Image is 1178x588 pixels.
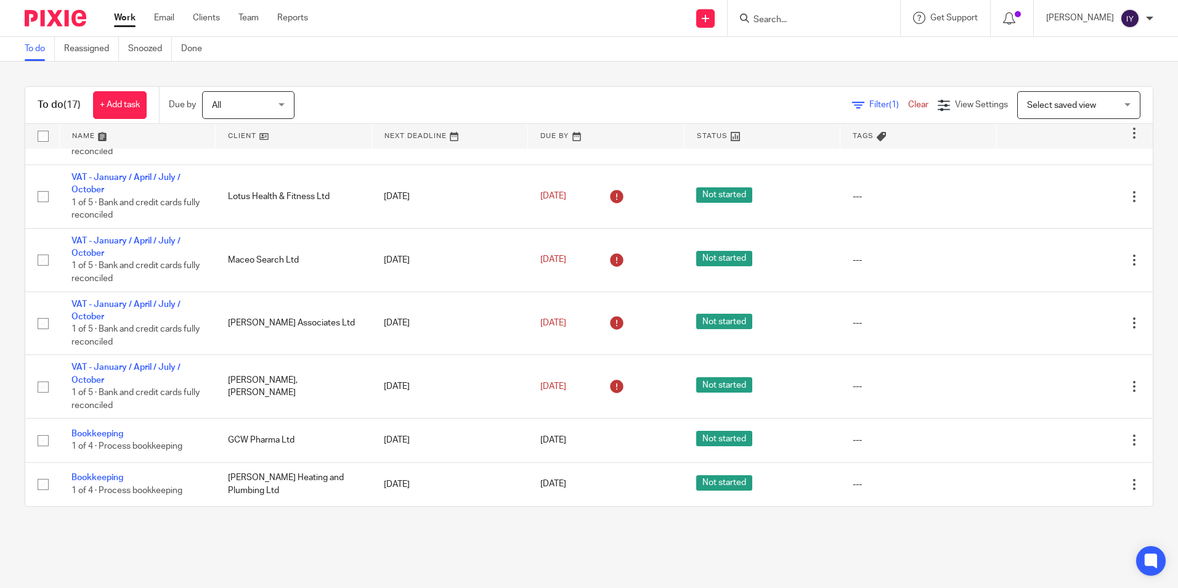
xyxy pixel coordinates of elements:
div: --- [853,254,985,266]
a: Snoozed [128,37,172,61]
a: VAT - January / April / July / October [71,300,181,321]
span: (1) [889,100,899,109]
input: Search [752,15,863,26]
p: Due by [169,99,196,111]
span: 1 of 4 · Process bookkeeping [71,486,182,495]
span: Not started [696,314,752,329]
div: --- [853,478,985,491]
a: To do [25,37,55,61]
td: [DATE] [372,355,528,419]
span: [DATE] [540,436,566,444]
div: --- [853,380,985,393]
td: [DATE] [372,292,528,355]
span: 1 of 5 · Bank and credit cards fully reconciled [71,198,200,220]
span: Get Support [930,14,978,22]
a: Bookkeeping [71,430,123,438]
span: (17) [63,100,81,110]
div: --- [853,317,985,329]
span: Select saved view [1027,101,1096,110]
td: [PERSON_NAME] Heating and Plumbing Ltd [216,462,372,506]
td: [DATE] [372,228,528,292]
td: [DATE] [372,419,528,462]
span: [DATE] [540,382,566,391]
a: VAT - January / April / July / October [71,363,181,384]
span: 1 of 5 · Bank and credit cards fully reconciled [71,262,200,284]
span: Not started [696,251,752,266]
span: Not started [696,187,752,203]
td: [DATE] [372,462,528,506]
a: Done [181,37,211,61]
span: [DATE] [540,192,566,201]
a: VAT - January / April / July / October [71,173,181,194]
a: Reassigned [64,37,119,61]
span: 1 of 4 · Process bookkeeping [71,442,182,451]
div: --- [853,434,985,446]
span: 1 of 5 · Bank and credit cards fully reconciled [71,325,200,346]
span: [DATE] [540,255,566,264]
span: Not started [696,431,752,446]
span: 1 of 5 · Bank and credit cards fully reconciled [71,388,200,410]
td: [PERSON_NAME],[PERSON_NAME] [216,355,372,419]
span: Not started [696,475,752,491]
span: View Settings [955,100,1008,109]
img: svg%3E [1120,9,1140,28]
td: GCW Pharma Ltd [216,419,372,462]
span: 1 of 5 · Bank and credit cards fully reconciled [71,135,200,157]
img: Pixie [25,10,86,27]
div: --- [853,190,985,203]
span: Filter [869,100,908,109]
span: Not started [696,377,752,393]
a: Work [114,12,136,24]
h1: To do [38,99,81,112]
span: [DATE] [540,480,566,489]
td: Lotus Health & Fitness Ltd [216,165,372,229]
a: + Add task [93,91,147,119]
td: [PERSON_NAME] Associates Ltd [216,292,372,355]
span: Tags [853,133,874,139]
p: [PERSON_NAME] [1046,12,1114,24]
a: Clear [908,100,928,109]
td: Maceo Search Ltd [216,228,372,292]
a: Team [238,12,259,24]
a: VAT - January / April / July / October [71,237,181,258]
td: [DATE] [372,165,528,229]
span: [DATE] [540,319,566,327]
span: All [212,101,221,110]
a: Email [154,12,174,24]
a: Reports [277,12,308,24]
a: Bookkeeping [71,473,123,482]
a: Clients [193,12,220,24]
